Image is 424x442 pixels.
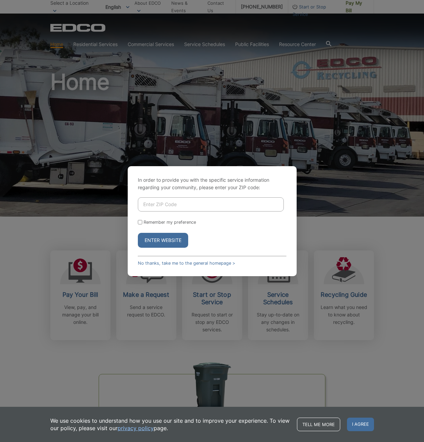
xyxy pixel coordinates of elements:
p: In order to provide you with the specific service information regarding your community, please en... [138,176,286,191]
input: Enter ZIP Code [138,197,284,212]
span: I agree [347,418,374,431]
button: Enter Website [138,233,188,248]
a: Tell me more [297,418,340,431]
a: privacy policy [118,424,154,432]
a: No thanks, take me to the general homepage > [138,261,235,266]
label: Remember my preference [144,220,196,225]
p: We use cookies to understand how you use our site and to improve your experience. To view our pol... [50,417,290,432]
